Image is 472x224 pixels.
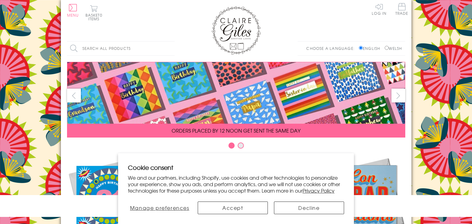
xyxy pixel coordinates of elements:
p: We and our partners, including Shopify, use cookies and other technologies to personalize your ex... [128,174,344,194]
button: Decline [274,202,344,214]
button: Basket0 items [85,5,102,21]
button: Carousel Page 1 (Current Slide) [228,142,235,149]
label: English [359,46,383,51]
h2: Cookie consent [128,163,344,172]
span: 0 items [88,12,102,22]
button: Carousel Page 2 [238,142,244,149]
img: Claire Giles Greetings Cards [212,6,261,55]
span: ORDERS PLACED BY 12 NOON GET SENT THE SAME DAY [172,127,300,134]
button: next [391,89,405,102]
button: Menu [67,4,79,17]
input: Search all products [67,42,175,55]
label: Welsh [385,46,402,51]
span: Manage preferences [130,204,189,211]
p: Choose a language: [306,46,358,51]
input: Search [169,42,175,55]
input: Welsh [385,46,389,50]
span: Menu [67,12,79,18]
button: Manage preferences [128,202,192,214]
a: Privacy Policy [303,187,335,194]
a: Log In [372,3,387,15]
button: Accept [198,202,268,214]
button: prev [67,89,81,102]
span: Trade [395,3,408,15]
input: English [359,46,363,50]
a: Trade [395,3,408,16]
div: Carousel Pagination [67,142,405,152]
